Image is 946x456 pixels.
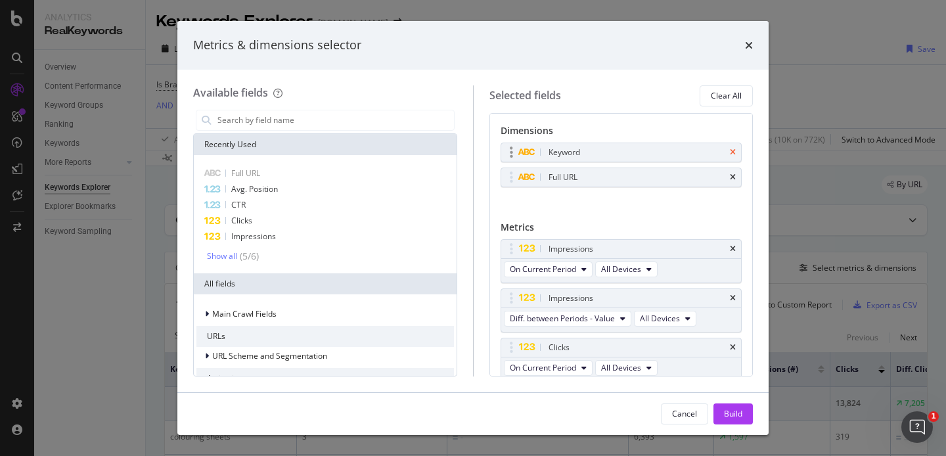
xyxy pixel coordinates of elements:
[193,37,361,54] div: Metrics & dimensions selector
[194,134,457,155] div: Recently Used
[231,183,278,194] span: Avg. Position
[711,90,742,101] div: Clear All
[501,124,742,143] div: Dimensions
[745,37,753,54] div: times
[504,311,631,327] button: Diff. between Periods - Value
[700,85,753,106] button: Clear All
[595,262,658,277] button: All Devices
[193,85,268,100] div: Available fields
[177,21,769,435] div: modal
[724,408,742,419] div: Build
[713,403,753,424] button: Build
[601,263,641,275] span: All Devices
[501,221,742,239] div: Metrics
[549,292,593,305] div: Impressions
[730,173,736,181] div: times
[501,239,742,283] div: ImpressionstimesOn Current PeriodAll Devices
[640,313,680,324] span: All Devices
[634,311,696,327] button: All Devices
[501,338,742,382] div: ClickstimesOn Current PeriodAll Devices
[510,263,576,275] span: On Current Period
[489,88,561,103] div: Selected fields
[194,273,457,294] div: All fields
[231,168,260,179] span: Full URL
[501,288,742,332] div: ImpressionstimesDiff. between Periods - ValueAll Devices
[730,148,736,156] div: times
[216,110,454,130] input: Search by field name
[196,368,454,389] div: Activation
[504,262,593,277] button: On Current Period
[237,250,259,263] div: ( 5 / 6 )
[730,245,736,253] div: times
[672,408,697,419] div: Cancel
[501,143,742,162] div: Keywordtimes
[207,252,237,261] div: Show all
[661,403,708,424] button: Cancel
[504,360,593,376] button: On Current Period
[730,344,736,352] div: times
[549,146,580,159] div: Keyword
[196,326,454,347] div: URLs
[730,294,736,302] div: times
[231,199,246,210] span: CTR
[510,362,576,373] span: On Current Period
[595,360,658,376] button: All Devices
[510,313,615,324] span: Diff. between Periods - Value
[549,341,570,354] div: Clicks
[901,411,933,443] iframe: Intercom live chat
[212,350,327,361] span: URL Scheme and Segmentation
[928,411,939,422] span: 1
[549,242,593,256] div: Impressions
[212,308,277,319] span: Main Crawl Fields
[549,171,577,184] div: Full URL
[601,362,641,373] span: All Devices
[231,215,252,226] span: Clicks
[501,168,742,187] div: Full URLtimes
[231,231,276,242] span: Impressions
